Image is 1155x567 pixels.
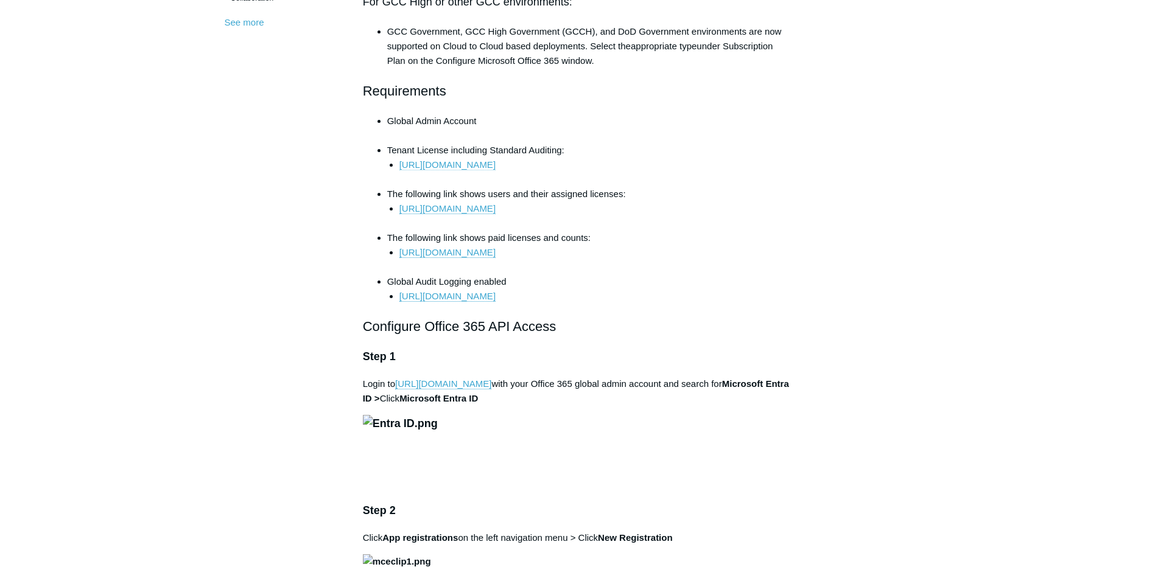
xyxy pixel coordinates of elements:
[387,143,793,187] li: Tenant License including Standard Auditing:
[399,159,496,170] a: [URL][DOMAIN_NAME]
[387,114,793,143] li: Global Admin Account
[225,17,264,27] a: See more
[363,316,793,337] h2: Configure Office 365 API Access
[363,80,793,102] h2: Requirements
[387,41,773,66] span: under Subscription Plan on the Configure Microsoft Office 365 window.
[387,274,793,304] li: Global Audit Logging enabled
[363,530,793,545] p: Click on the left navigation menu > Click
[399,247,496,258] a: [URL][DOMAIN_NAME]
[399,291,496,302] a: [URL][DOMAIN_NAME]
[382,532,458,543] strong: App registrations
[598,532,673,543] strong: New Registration
[363,377,793,406] p: Login to with your Office 365 global admin account and search for Click
[387,26,782,51] span: GCC Government, GCC High Government (GCCH), and DoD Government environments are now supported on ...
[363,378,789,403] strong: Microsoft Entra ID >
[363,502,793,520] h3: Step 2
[631,41,697,51] span: appropriate type
[363,348,793,366] h3: Step 1
[399,393,478,403] strong: Microsoft Entra ID
[387,231,793,274] li: The following link shows paid licenses and counts:
[399,203,496,214] a: [URL][DOMAIN_NAME]
[363,415,438,433] img: Entra ID.png
[387,187,793,231] li: The following link shows users and their assigned licenses:
[395,378,491,389] a: [URL][DOMAIN_NAME]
